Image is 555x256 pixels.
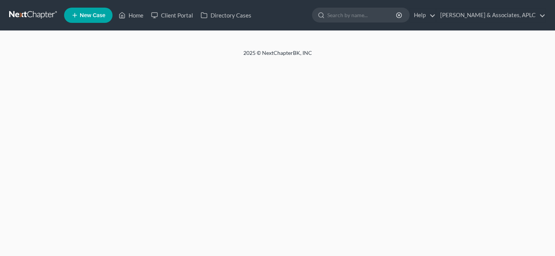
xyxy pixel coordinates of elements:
a: Directory Cases [197,8,255,22]
span: New Case [80,13,105,18]
a: [PERSON_NAME] & Associates, APLC [436,8,545,22]
a: Help [410,8,436,22]
a: Home [115,8,147,22]
a: Client Portal [147,8,197,22]
input: Search by name... [327,8,397,22]
div: 2025 © NextChapterBK, INC [60,49,495,63]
